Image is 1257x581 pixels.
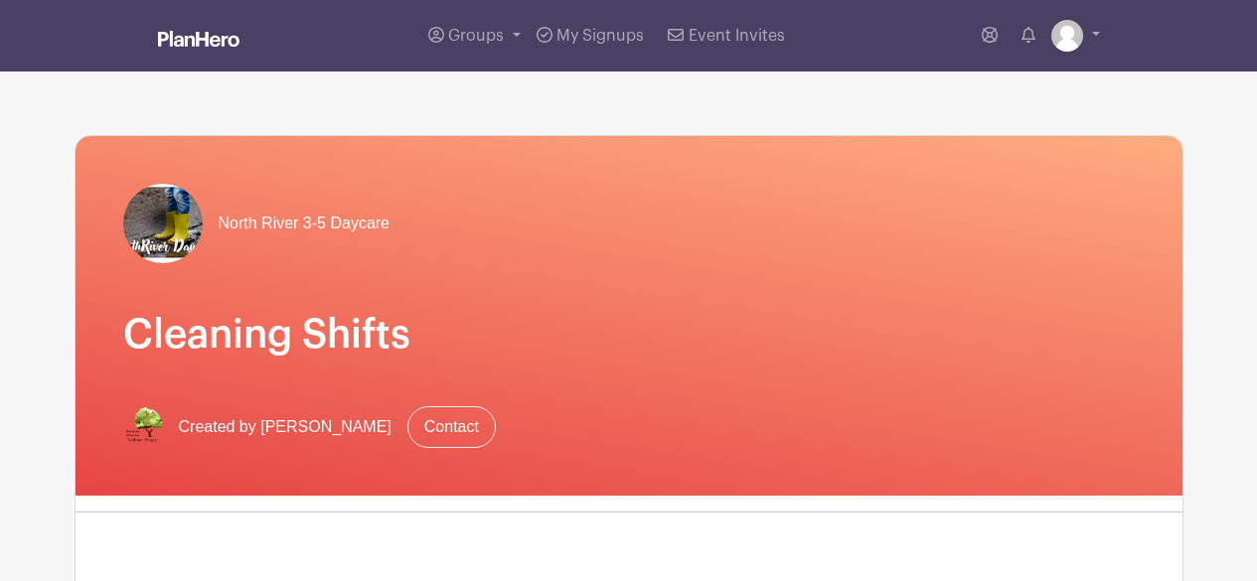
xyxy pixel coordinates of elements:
[556,28,644,44] span: My Signups
[123,407,163,447] img: IMG_0645.png
[158,31,239,47] img: logo_white-6c42ec7e38ccf1d336a20a19083b03d10ae64f83f12c07503d8b9e83406b4c7d.svg
[407,406,496,448] a: Contact
[123,311,1135,359] h1: Cleaning Shifts
[1051,20,1083,52] img: default-ce2991bfa6775e67f084385cd625a349d9dcbb7a52a09fb2fda1e96e2d18dcdb.png
[123,184,203,263] img: Junior%20Kindergarten%20background%20website.png
[219,212,391,235] span: North River 3-5 Daycare
[448,28,504,44] span: Groups
[179,415,392,439] span: Created by [PERSON_NAME]
[689,28,785,44] span: Event Invites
